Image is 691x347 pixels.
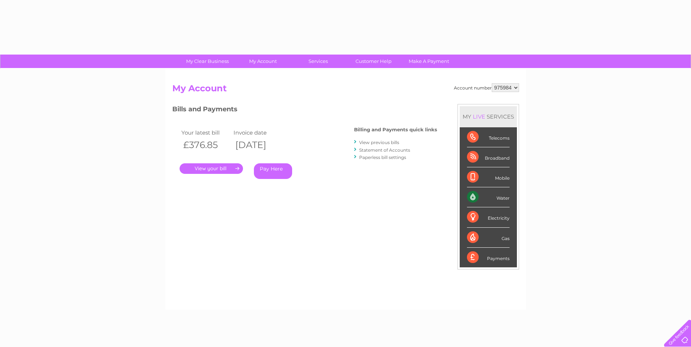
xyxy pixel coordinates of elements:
[180,128,232,137] td: Your latest bill
[467,228,510,248] div: Gas
[467,207,510,227] div: Electricity
[467,187,510,207] div: Water
[288,55,348,68] a: Services
[467,248,510,267] div: Payments
[359,155,406,160] a: Paperless bill settings
[172,83,519,97] h2: My Account
[177,55,237,68] a: My Clear Business
[359,147,410,153] a: Statement of Accounts
[467,127,510,147] div: Telecoms
[180,137,232,152] th: £376.85
[471,113,487,120] div: LIVE
[467,167,510,187] div: Mobile
[254,163,292,179] a: Pay Here
[467,147,510,167] div: Broadband
[454,83,519,92] div: Account number
[399,55,459,68] a: Make A Payment
[232,128,284,137] td: Invoice date
[354,127,437,132] h4: Billing and Payments quick links
[233,55,293,68] a: My Account
[180,163,243,174] a: .
[172,104,437,117] h3: Bills and Payments
[343,55,404,68] a: Customer Help
[460,106,517,127] div: MY SERVICES
[359,140,399,145] a: View previous bills
[232,137,284,152] th: [DATE]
